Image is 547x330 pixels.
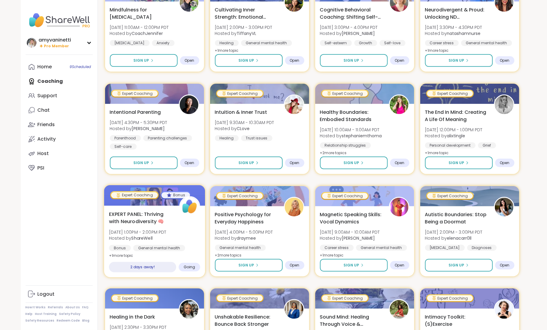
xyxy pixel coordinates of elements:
b: ShareWell [131,235,152,241]
span: Hosted by [215,30,272,36]
div: Expert Coaching [427,91,473,97]
img: stephaniemthoma [390,95,409,114]
button: Sign Up [215,259,283,272]
span: Sign Up [449,160,464,166]
a: Friends [26,117,93,132]
div: Expert Coaching [112,91,158,97]
div: amyvaninetti [39,37,71,43]
span: Hosted by [425,30,482,36]
div: Diagnoses [467,245,497,251]
span: Open [185,58,194,63]
span: Intuition & Inner Trust [215,109,267,116]
img: draymee [285,198,303,216]
div: 2 days away! [109,262,176,272]
div: General mental health [461,40,512,46]
div: PSI [38,165,45,171]
div: Self-esteem [320,40,352,46]
div: Personal development [425,142,476,148]
div: Healing [215,40,239,46]
a: Host [26,146,93,161]
div: [MEDICAL_DATA] [110,40,150,46]
button: Sign Up [110,157,178,169]
span: Going [183,265,195,269]
b: elenacarr0ll [447,235,472,241]
div: Self-care [110,144,137,150]
span: [DATE] 4:00PM - 5:00PM PDT [215,229,273,235]
div: Home [38,64,52,70]
a: FAQ [82,305,89,310]
span: Hosted by [215,235,273,241]
span: Open [395,160,405,165]
a: Host Training [35,312,57,316]
button: Sign Up [215,157,283,169]
span: Open [500,160,510,165]
button: Sign Up [425,54,493,67]
div: Trust issues [241,135,272,141]
button: Sign Up [320,157,388,169]
div: Logout [38,291,55,297]
span: Sign Up [133,160,149,166]
span: Hosted by [425,235,483,241]
span: Positive Psychology for Everyday Happiness [215,211,277,226]
span: [DATE] 4:30PM - 5:30PM PDT [110,120,167,126]
button: Sign Up [110,54,178,67]
a: How It Works [26,305,46,310]
span: Sign Up [238,58,254,63]
span: [DATE] 1:00PM - 2:00PM PDT [109,229,166,235]
button: Sign Up [320,259,388,272]
span: [DATE] 9:00AM - 10:00AM PDT [320,229,380,235]
a: Activity [26,132,93,146]
span: Hosted by [425,133,483,139]
img: elenacarr0ll [495,198,514,216]
span: Autistic Boundaries: Stop Being a Doormat [425,211,487,226]
span: Cultivating Inner Strength: Emotional Regulation [215,6,277,21]
span: Open [290,58,300,63]
a: Safety Resources [26,319,54,323]
img: alixtingle [495,95,514,114]
span: Hosted by [320,133,382,139]
span: [DATE] 2:00PM - 3:00PM PDT [425,229,483,235]
b: alixtingle [447,133,465,139]
span: Open [290,160,300,165]
img: amyvaninetti [27,38,36,48]
div: Chat [38,107,50,114]
div: General mental health [133,245,185,251]
span: Magnetic Speaking Skills: Vocal Dynamics [320,211,382,226]
span: Neurodivergent & Proud: Unlocking ND Superpowers [425,6,487,21]
b: CoachJennifer [132,30,163,36]
a: PSI [26,161,93,175]
a: About Us [66,305,80,310]
span: Sign Up [133,58,149,63]
a: Help [26,312,33,316]
a: Logout [26,287,93,301]
div: Self-love [380,40,406,46]
span: Sign Up [449,263,464,268]
span: Hosted by [110,30,169,36]
span: Intimacy Toolkit: (S)Exercise [425,313,487,328]
span: [DATE] 12:00PM - 1:00PM PDT [425,127,483,133]
div: Expert Coaching [111,192,158,198]
div: Career stress [425,40,459,46]
div: General mental health [215,245,266,251]
span: 9 Scheduled [70,64,91,69]
div: Expert Coaching [217,295,263,301]
span: Sign Up [238,160,254,166]
b: CLove [237,126,250,132]
button: Sign Up [425,259,493,272]
span: Sign Up [238,263,254,268]
div: Bonus [109,245,131,251]
div: Parenthood [110,135,141,141]
div: General mental health [356,245,407,251]
span: Open [500,58,510,63]
img: Shawnti [180,300,198,319]
div: Friends [38,121,55,128]
div: Growth [354,40,377,46]
span: Open [500,263,510,268]
div: Expert Coaching [322,193,368,199]
img: CLove [285,95,303,114]
span: Pro Member [44,44,69,49]
button: Sign Up [320,54,388,67]
span: Sign Up [343,160,359,166]
b: TiffanyVL [237,30,256,36]
img: Natasha [180,95,198,114]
